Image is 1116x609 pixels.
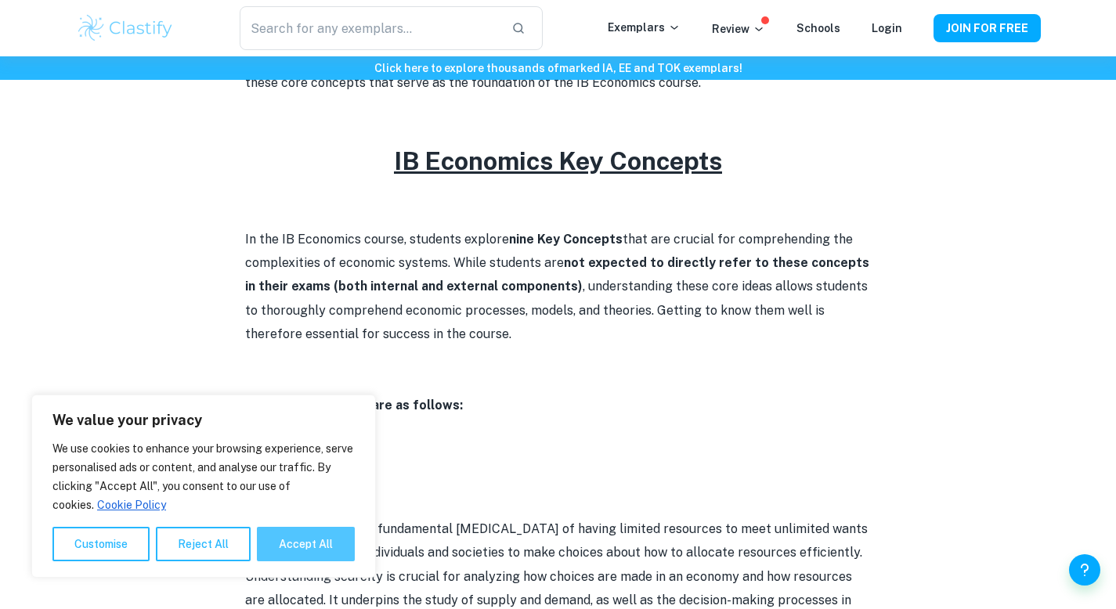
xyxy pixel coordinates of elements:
a: Login [872,22,902,34]
h6: Click here to explore thousands of marked IA, EE and TOK exemplars ! [3,59,1113,77]
img: Clastify logo [76,13,175,44]
button: Help and Feedback [1069,554,1100,586]
p: We value your privacy [52,411,355,430]
p: Exemplars [608,19,681,36]
div: We value your privacy [31,395,376,578]
p: In the IB Economics course, students explore that are crucial for comprehending the complexities ... [245,228,872,347]
p: Review [712,20,765,38]
a: Cookie Policy [96,498,167,512]
input: Search for any exemplars... [240,6,498,50]
button: JOIN FOR FREE [934,14,1041,42]
p: We use cookies to enhance your browsing experience, serve personalised ads or content, and analys... [52,439,355,514]
u: IB Economics Key Concepts [394,146,722,175]
button: Accept All [257,527,355,561]
button: Reject All [156,527,251,561]
a: Schools [796,22,840,34]
strong: nine Key Concepts [509,232,623,247]
h3: Scarcity [245,466,872,494]
button: Customise [52,527,150,561]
